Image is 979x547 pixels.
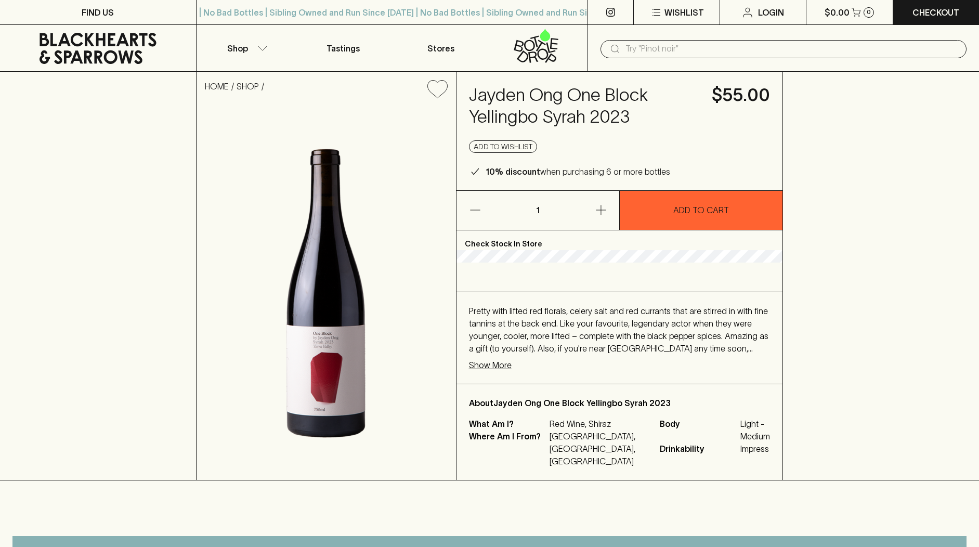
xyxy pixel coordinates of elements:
[469,430,547,467] p: Where Am I From?
[392,25,490,71] a: Stores
[660,418,738,442] span: Body
[550,430,648,467] p: [GEOGRAPHIC_DATA], [GEOGRAPHIC_DATA], [GEOGRAPHIC_DATA]
[205,82,229,91] a: HOME
[486,167,540,176] b: 10% discount
[469,140,537,153] button: Add to wishlist
[625,41,958,57] input: Try "Pinot noir"
[197,25,294,71] button: Shop
[758,6,784,19] p: Login
[867,9,871,15] p: 0
[660,442,738,455] span: Drinkability
[712,84,770,106] h4: $55.00
[550,418,648,430] p: Red Wine, Shiraz
[526,191,551,230] p: 1
[197,107,456,480] img: 39196.png
[469,306,768,366] span: Pretty with lifted red florals, celery salt and red currants that are stirred in with fine tannin...
[740,442,770,455] span: Impress
[456,230,783,250] p: Check Stock In Store
[469,397,771,409] p: About Jayden Ong One Block Yellingbo Syrah 2023
[469,418,547,430] p: What Am I?
[912,6,959,19] p: Checkout
[469,359,512,371] p: Show More
[825,6,850,19] p: $0.00
[427,42,454,55] p: Stores
[664,6,704,19] p: Wishlist
[294,25,392,71] a: Tastings
[469,84,700,128] h4: Jayden Ong One Block Yellingbo Syrah 2023
[227,42,248,55] p: Shop
[423,76,452,102] button: Add to wishlist
[486,165,670,178] p: when purchasing 6 or more bottles
[740,418,770,442] span: Light - Medium
[327,42,360,55] p: Tastings
[620,191,782,230] button: ADD TO CART
[82,6,114,19] p: FIND US
[237,82,259,91] a: SHOP
[673,204,729,216] p: ADD TO CART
